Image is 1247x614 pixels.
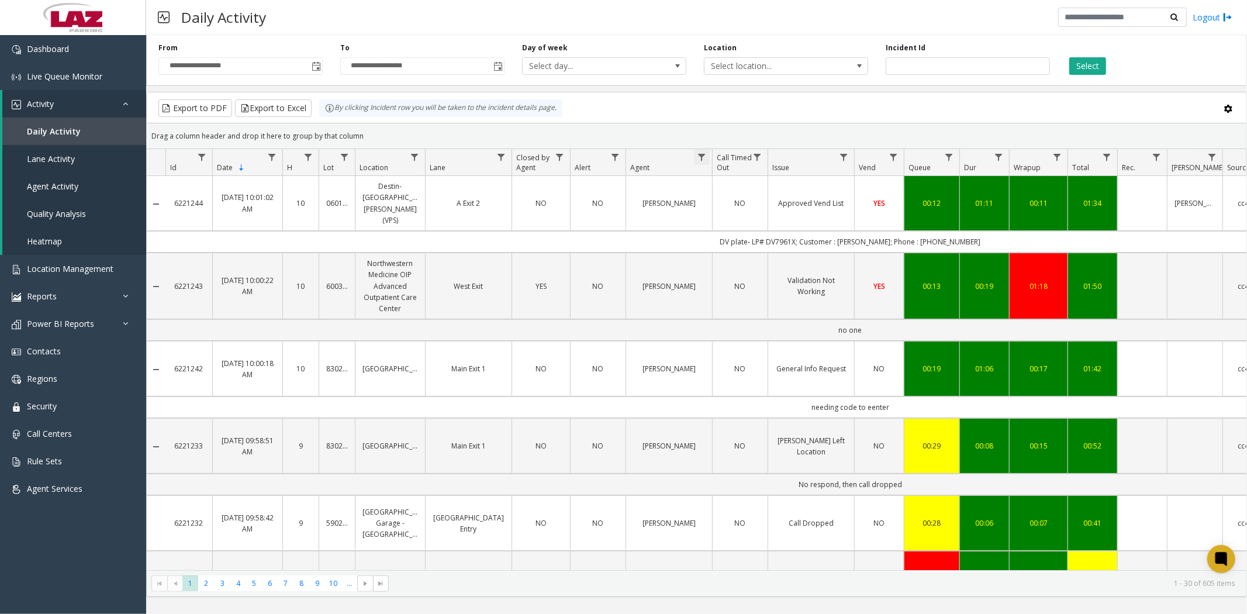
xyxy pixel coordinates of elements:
[1099,149,1115,165] a: Total Filter Menu
[578,198,619,209] a: NO
[12,375,21,384] img: 'icon'
[27,346,61,357] span: Contacts
[147,149,1246,570] div: Data table
[1175,198,1215,209] a: [PERSON_NAME]
[158,99,232,117] button: Export to PDF
[911,518,952,529] a: 00:28
[220,358,275,380] a: [DATE] 10:00:18 AM
[552,149,568,165] a: Closed by Agent Filter Menu
[519,281,563,292] a: YES
[1122,163,1135,173] span: Rec.
[309,58,322,74] span: Toggle popup
[633,198,705,209] a: [PERSON_NAME]
[12,347,21,357] img: 'icon'
[704,58,835,74] span: Select location...
[720,363,761,374] a: NO
[27,236,62,247] span: Heatmap
[720,198,761,209] a: NO
[433,440,505,451] a: Main Exit 1
[1017,281,1061,292] a: 01:18
[909,163,931,173] span: Queue
[182,575,198,591] span: Page 1
[220,275,275,297] a: [DATE] 10:00:22 AM
[862,518,897,529] a: NO
[325,104,334,113] img: infoIcon.svg
[264,149,280,165] a: Date Filter Menu
[309,575,325,591] span: Page 9
[633,440,705,451] a: [PERSON_NAME]
[1017,518,1061,529] a: 00:07
[967,518,1002,529] a: 00:06
[516,153,550,173] span: Closed by Agent
[967,281,1002,292] div: 00:19
[2,173,146,200] a: Agent Activity
[220,512,275,534] a: [DATE] 09:58:42 AM
[911,363,952,374] a: 00:19
[519,363,563,374] a: NO
[1014,163,1041,173] span: Wrapup
[862,198,897,209] a: YES
[536,364,547,374] span: NO
[362,440,418,451] a: [GEOGRAPHIC_DATA]
[1017,363,1061,374] a: 00:17
[536,198,547,208] span: NO
[220,568,275,590] a: [DATE] 09:58:23 AM
[836,149,852,165] a: Issue Filter Menu
[175,3,272,32] h3: Daily Activity
[326,281,348,292] a: 600326
[578,281,619,292] a: NO
[357,575,373,592] span: Go to the next page
[340,43,350,53] label: To
[27,98,54,109] span: Activity
[361,579,370,588] span: Go to the next page
[536,518,547,528] span: NO
[12,100,21,109] img: 'icon'
[1069,57,1106,75] button: Select
[293,575,309,591] span: Page 8
[2,227,146,255] a: Heatmap
[290,440,312,451] a: 9
[12,265,21,274] img: 'icon'
[1149,149,1165,165] a: Rec. Filter Menu
[433,281,505,292] a: West Exit
[217,163,233,173] span: Date
[1204,149,1220,165] a: Parker Filter Menu
[1017,198,1061,209] div: 00:11
[1049,149,1065,165] a: Wrapup Filter Menu
[941,149,957,165] a: Queue Filter Menu
[886,149,901,165] a: Vend Filter Menu
[172,198,205,209] a: 6221244
[27,373,57,384] span: Regions
[360,163,388,173] span: Location
[1075,518,1110,529] a: 00:41
[967,440,1002,451] div: 00:08
[300,149,316,165] a: H Filter Menu
[873,198,885,208] span: YES
[522,43,568,53] label: Day of week
[519,440,563,451] a: NO
[433,198,505,209] a: A Exit 2
[12,485,21,494] img: 'icon'
[27,401,57,412] span: Security
[12,292,21,302] img: 'icon'
[967,198,1002,209] div: 01:11
[341,575,357,591] span: Page 11
[27,181,78,192] span: Agent Activity
[326,440,348,451] a: 830202
[775,275,847,297] a: Validation Not Working
[911,440,952,451] div: 00:29
[433,512,505,534] a: [GEOGRAPHIC_DATA] Entry
[407,149,423,165] a: Location Filter Menu
[12,402,21,412] img: 'icon'
[1017,440,1061,451] div: 00:15
[147,442,165,451] a: Collapse Details
[290,363,312,374] a: 10
[578,518,619,529] a: NO
[172,440,205,451] a: 6221233
[1075,198,1110,209] a: 01:34
[158,3,170,32] img: pageIcon
[720,440,761,451] a: NO
[373,575,389,592] span: Go to the last page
